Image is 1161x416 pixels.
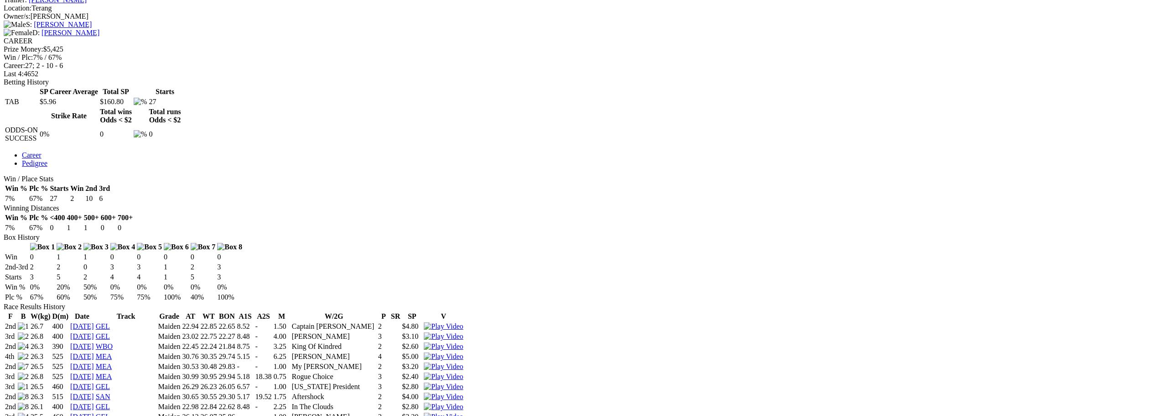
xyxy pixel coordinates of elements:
[190,293,216,302] td: 40%
[182,392,199,401] td: 30.65
[200,372,217,381] td: 30.95
[4,12,31,20] span: Owner/s:
[34,21,92,28] a: [PERSON_NAME]
[255,322,272,331] td: -
[378,312,390,321] th: P
[110,283,136,292] td: 0%
[70,403,94,411] a: [DATE]
[96,353,112,360] a: MEA
[22,151,42,159] a: Career
[29,213,48,222] th: Plc %
[39,126,99,143] td: 0%
[273,372,290,381] td: 0.75
[401,312,422,321] th: SP
[158,402,181,411] td: Maiden
[134,130,147,138] img: %
[255,352,272,361] td: -
[424,332,463,340] a: Watch Replay on Watchdog
[291,382,376,391] td: [US_STATE] President
[236,382,254,391] td: 6.57
[4,37,1157,45] div: CAREER
[56,273,82,282] td: 5
[30,263,56,272] td: 2
[200,352,217,361] td: 30.35
[49,213,65,222] th: <400
[5,293,29,302] td: Plc %
[158,372,181,381] td: Maiden
[190,253,216,262] td: 0
[30,243,55,251] img: Box 1
[30,322,51,331] td: 26.7
[424,403,463,411] a: Watch Replay on Watchdog
[29,223,48,232] td: 67%
[4,53,33,61] span: Win / Plc:
[148,126,181,143] td: 0
[182,312,199,321] th: AT
[217,293,243,302] td: 100%
[52,342,69,351] td: 390
[30,392,51,401] td: 26.3
[378,332,390,341] td: 3
[218,392,235,401] td: 29.30
[182,352,199,361] td: 30.76
[42,29,99,37] a: [PERSON_NAME]
[218,342,235,351] td: 21.84
[70,373,94,380] a: [DATE]
[200,362,217,371] td: 30.48
[424,353,463,361] img: Play Video
[117,213,133,222] th: 700+
[83,283,109,292] td: 50%
[52,312,69,321] th: D(m)
[4,53,1157,62] div: 7% / 67%
[255,362,272,371] td: -
[200,322,217,331] td: 22.85
[85,194,98,203] td: 10
[255,382,272,391] td: -
[39,107,99,125] th: Strike Rate
[70,312,94,321] th: Date
[5,352,16,361] td: 4th
[236,362,254,371] td: -
[163,253,189,262] td: 0
[49,194,69,203] td: 27
[378,392,390,401] td: 2
[424,322,463,331] img: Play Video
[255,332,272,341] td: -
[291,372,376,381] td: Rogue Choice
[5,392,16,401] td: 2nd
[30,312,51,321] th: W(kg)
[218,332,235,341] td: 22.27
[158,342,181,351] td: Maiden
[163,273,189,282] td: 1
[4,70,24,78] span: Last 4:
[22,159,47,167] a: Pedigree
[5,126,38,143] td: ODDS-ON SUCCESS
[5,263,29,272] td: 2nd-3rd
[378,402,390,411] td: 2
[83,273,109,282] td: 2
[67,213,83,222] th: 400+
[70,322,94,330] a: [DATE]
[190,283,216,292] td: 0%
[236,392,254,401] td: 5.17
[291,342,376,351] td: King Of Kindred
[99,126,132,143] td: 0
[70,363,94,370] a: [DATE]
[182,402,199,411] td: 22.98
[136,273,162,282] td: 4
[83,223,99,232] td: 1
[236,402,254,411] td: 8.48
[83,253,109,262] td: 1
[5,273,29,282] td: Starts
[291,362,376,371] td: My [PERSON_NAME]
[255,402,272,411] td: -
[273,322,290,331] td: 1.50
[96,383,110,390] a: GEL
[5,382,16,391] td: 3rd
[117,223,133,232] td: 0
[70,184,84,193] th: Win
[163,263,189,272] td: 1
[217,263,243,272] td: 3
[137,243,162,251] img: Box 5
[99,194,110,203] td: 6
